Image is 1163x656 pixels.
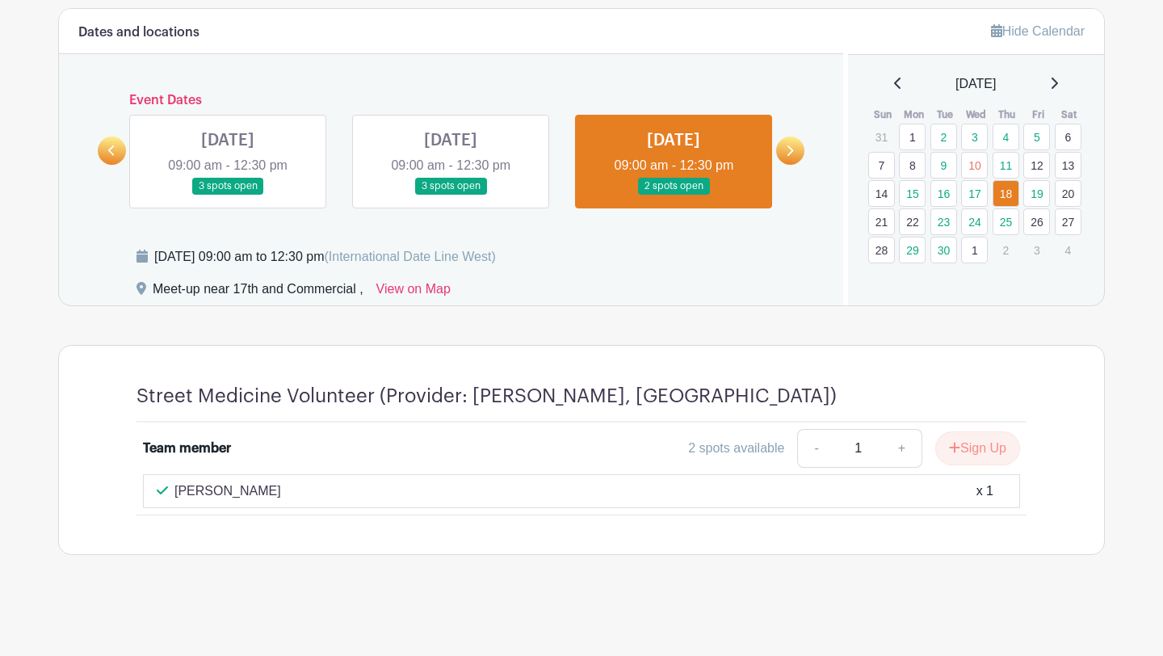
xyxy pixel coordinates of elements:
[991,24,1085,38] a: Hide Calendar
[1055,124,1081,150] a: 6
[993,152,1019,179] a: 11
[993,180,1019,207] a: 18
[898,107,930,123] th: Mon
[1023,180,1050,207] a: 19
[993,124,1019,150] a: 4
[930,124,957,150] a: 2
[961,124,988,150] a: 3
[955,74,996,94] span: [DATE]
[1023,208,1050,235] a: 26
[376,280,451,305] a: View on Map
[136,385,837,408] h4: Street Medicine Volunteer (Provider: [PERSON_NAME], [GEOGRAPHIC_DATA])
[930,152,957,179] a: 9
[1055,208,1081,235] a: 27
[868,208,895,235] a: 21
[868,152,895,179] a: 7
[882,429,922,468] a: +
[961,180,988,207] a: 17
[153,280,363,305] div: Meet-up near 17th and Commercial ,
[1055,180,1081,207] a: 20
[899,208,926,235] a: 22
[899,152,926,179] a: 8
[960,107,992,123] th: Wed
[961,237,988,263] a: 1
[688,439,784,458] div: 2 spots available
[324,250,495,263] span: (International Date Line West)
[174,481,281,501] p: [PERSON_NAME]
[992,107,1023,123] th: Thu
[797,429,834,468] a: -
[1055,152,1081,179] a: 13
[930,237,957,263] a: 30
[930,107,961,123] th: Tue
[961,152,988,179] a: 10
[1054,107,1085,123] th: Sat
[961,208,988,235] a: 24
[868,180,895,207] a: 14
[930,208,957,235] a: 23
[1023,124,1050,150] a: 5
[1022,107,1054,123] th: Fri
[126,93,776,108] h6: Event Dates
[899,237,926,263] a: 29
[868,237,895,263] a: 28
[867,107,899,123] th: Sun
[1055,238,1081,263] p: 4
[1023,238,1050,263] p: 3
[930,180,957,207] a: 16
[993,208,1019,235] a: 25
[899,180,926,207] a: 15
[868,124,895,149] p: 31
[154,247,496,267] div: [DATE] 09:00 am to 12:30 pm
[143,439,231,458] div: Team member
[976,481,993,501] div: x 1
[993,238,1019,263] p: 2
[935,431,1020,465] button: Sign Up
[78,25,199,40] h6: Dates and locations
[1023,152,1050,179] a: 12
[899,124,926,150] a: 1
